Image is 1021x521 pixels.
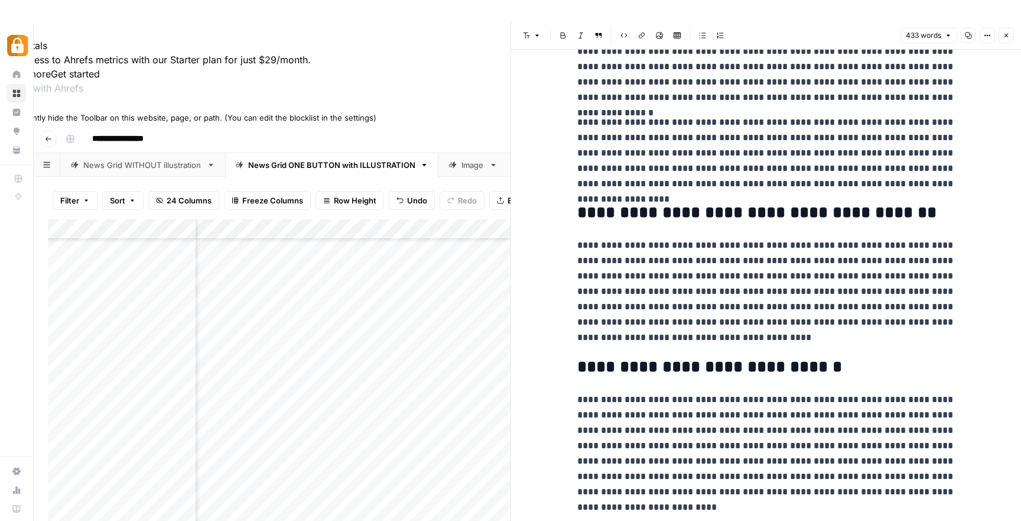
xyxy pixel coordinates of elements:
[60,153,225,177] a: News Grid WITHOUT illustration
[489,191,557,210] button: Export CSV
[407,195,427,206] span: Undo
[60,195,79,206] span: Filter
[7,481,26,500] a: Usage
[225,153,438,177] a: News Grid ONE BUTTON with ILLUSTRATION
[7,500,26,519] a: Learning Hub
[900,28,957,43] button: 433 words
[440,191,485,210] button: Redo
[7,141,26,160] a: Your Data
[248,159,415,171] div: News Grid ONE BUTTON with ILLUSTRATION
[224,191,311,210] button: Freeze Columns
[102,191,144,210] button: Sort
[148,191,219,210] button: 24 Columns
[53,191,97,210] button: Filter
[389,191,435,210] button: Undo
[110,195,125,206] span: Sort
[242,195,303,206] span: Freeze Columns
[461,159,485,171] div: Image
[458,195,477,206] span: Redo
[83,159,202,171] div: News Grid WITHOUT illustration
[906,30,941,41] span: 433 words
[167,195,212,206] span: 24 Columns
[316,191,384,210] button: Row Height
[7,462,26,481] a: Settings
[7,122,26,141] a: Opportunities
[51,67,100,81] button: Get started
[438,153,508,177] a: Image
[334,195,376,206] span: Row Height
